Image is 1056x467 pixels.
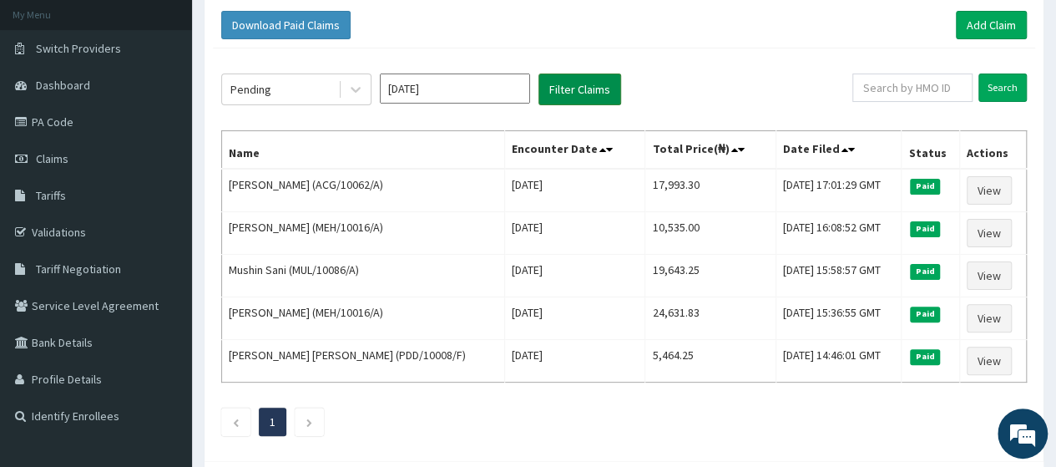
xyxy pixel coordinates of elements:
img: website_grey.svg [27,43,40,57]
div: Domain Overview [67,99,149,109]
img: logo_orange.svg [27,27,40,40]
span: We're online! [97,132,230,301]
span: Paid [910,264,940,279]
a: View [967,219,1012,247]
td: [DATE] [504,297,645,340]
td: 24,631.83 [645,297,776,340]
div: Domain: [DOMAIN_NAME] [43,43,184,57]
td: 19,643.25 [645,255,776,297]
td: [DATE] 15:58:57 GMT [776,255,902,297]
button: Download Paid Claims [221,11,351,39]
td: [PERSON_NAME] (ACG/10062/A) [222,169,505,212]
input: Search [978,74,1027,102]
input: Select Month and Year [380,74,530,104]
td: [DATE] [504,169,645,212]
span: Switch Providers [36,41,121,56]
span: Paid [910,179,940,194]
td: [DATE] [504,340,645,383]
img: tab_keywords_by_traffic_grey.svg [169,97,182,110]
a: View [967,304,1012,332]
th: Total Price(₦) [645,131,776,170]
a: Previous page [232,414,240,429]
span: Paid [910,349,940,364]
td: [DATE] 15:36:55 GMT [776,297,902,340]
textarea: Type your message and hit 'Enter' [8,299,318,358]
a: Next page [306,414,313,429]
td: [DATE] 14:46:01 GMT [776,340,902,383]
span: Tariffs [36,188,66,203]
a: Add Claim [956,11,1027,39]
input: Search by HMO ID [852,74,973,102]
th: Date Filed [776,131,902,170]
span: Paid [910,307,940,322]
a: View [967,347,1012,375]
div: v 4.0.25 [47,27,82,40]
span: Dashboard [36,78,90,93]
td: 10,535.00 [645,212,776,255]
div: Minimize live chat window [274,8,314,48]
div: Pending [230,81,271,98]
span: Tariff Negotiation [36,261,121,277]
th: Encounter Date [504,131,645,170]
img: tab_domain_overview_orange.svg [48,97,62,110]
span: Claims [36,151,68,166]
td: 17,993.30 [645,169,776,212]
th: Status [902,131,960,170]
img: d_794563401_company_1708531726252_794563401 [31,84,68,125]
td: [PERSON_NAME] (MEH/10016/A) [222,297,505,340]
td: [DATE] 17:01:29 GMT [776,169,902,212]
td: 5,464.25 [645,340,776,383]
th: Actions [960,131,1027,170]
a: View [967,261,1012,290]
button: Filter Claims [538,74,621,105]
td: Mushin Sani (MUL/10086/A) [222,255,505,297]
span: Paid [910,221,940,236]
td: [PERSON_NAME] (MEH/10016/A) [222,212,505,255]
a: View [967,176,1012,205]
td: [DATE] 16:08:52 GMT [776,212,902,255]
div: Chat with us now [87,94,280,115]
td: [DATE] [504,212,645,255]
div: Keywords by Traffic [187,99,275,109]
th: Name [222,131,505,170]
td: [PERSON_NAME] [PERSON_NAME] (PDD/10008/F) [222,340,505,383]
a: Page 1 is your current page [270,414,275,429]
td: [DATE] [504,255,645,297]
